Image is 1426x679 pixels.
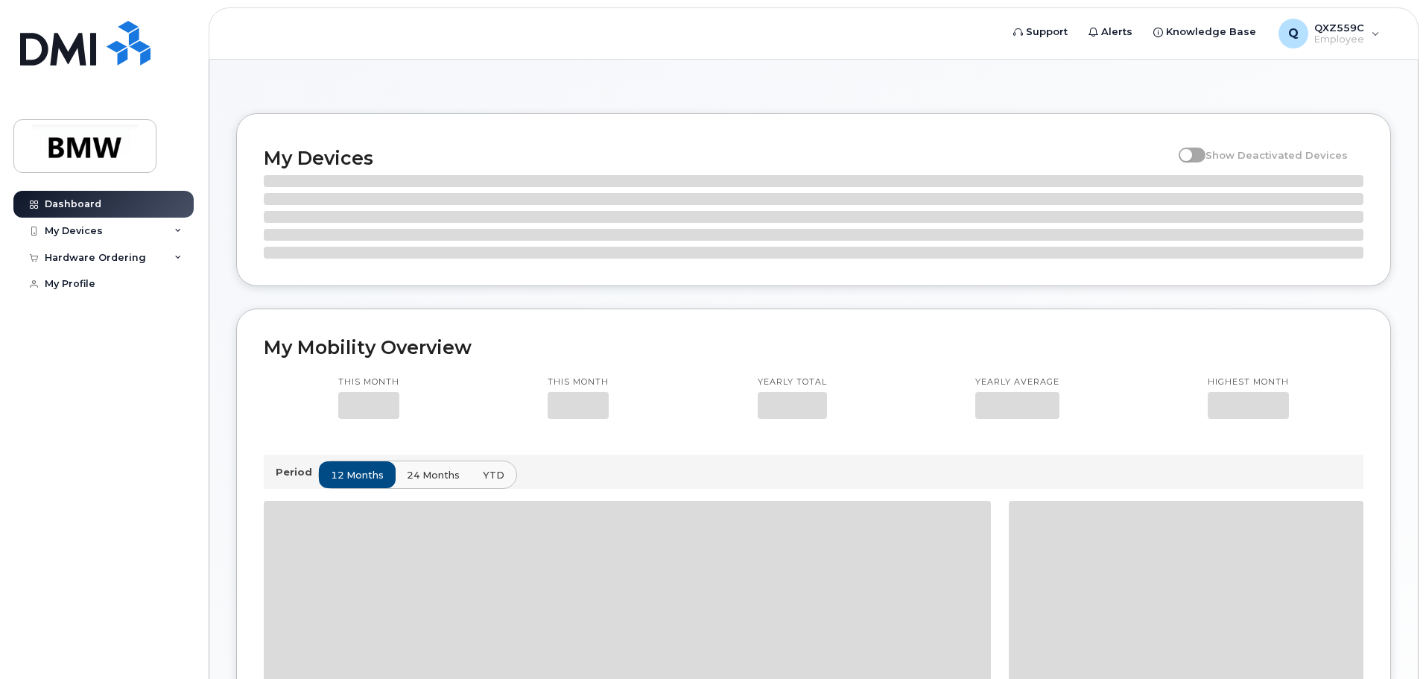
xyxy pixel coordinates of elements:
p: Yearly total [758,376,827,388]
p: This month [548,376,609,388]
p: Period [276,465,318,479]
p: Yearly average [975,376,1059,388]
h2: My Devices [264,147,1171,169]
span: YTD [483,468,504,482]
span: Show Deactivated Devices [1205,149,1348,161]
h2: My Mobility Overview [264,336,1363,359]
p: This month [338,376,399,388]
p: Highest month [1208,376,1289,388]
input: Show Deactivated Devices [1179,141,1191,153]
span: 24 months [407,468,460,482]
